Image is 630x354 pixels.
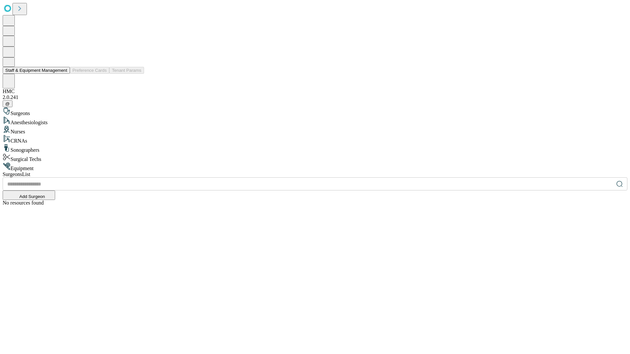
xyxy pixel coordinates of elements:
[3,67,70,74] button: Staff & Equipment Management
[3,88,627,94] div: HMC
[3,144,627,153] div: Sonographers
[3,94,627,100] div: 2.0.241
[3,135,627,144] div: CRNAs
[3,162,627,171] div: Equipment
[3,116,627,126] div: Anesthesiologists
[3,190,55,200] button: Add Surgeon
[3,171,627,177] div: Surgeons List
[3,126,627,135] div: Nurses
[3,100,12,107] button: @
[3,153,627,162] div: Surgical Techs
[5,101,10,106] span: @
[3,107,627,116] div: Surgeons
[70,67,109,74] button: Preference Cards
[3,200,627,206] div: No resources found
[19,194,45,199] span: Add Surgeon
[109,67,144,74] button: Tenant Params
